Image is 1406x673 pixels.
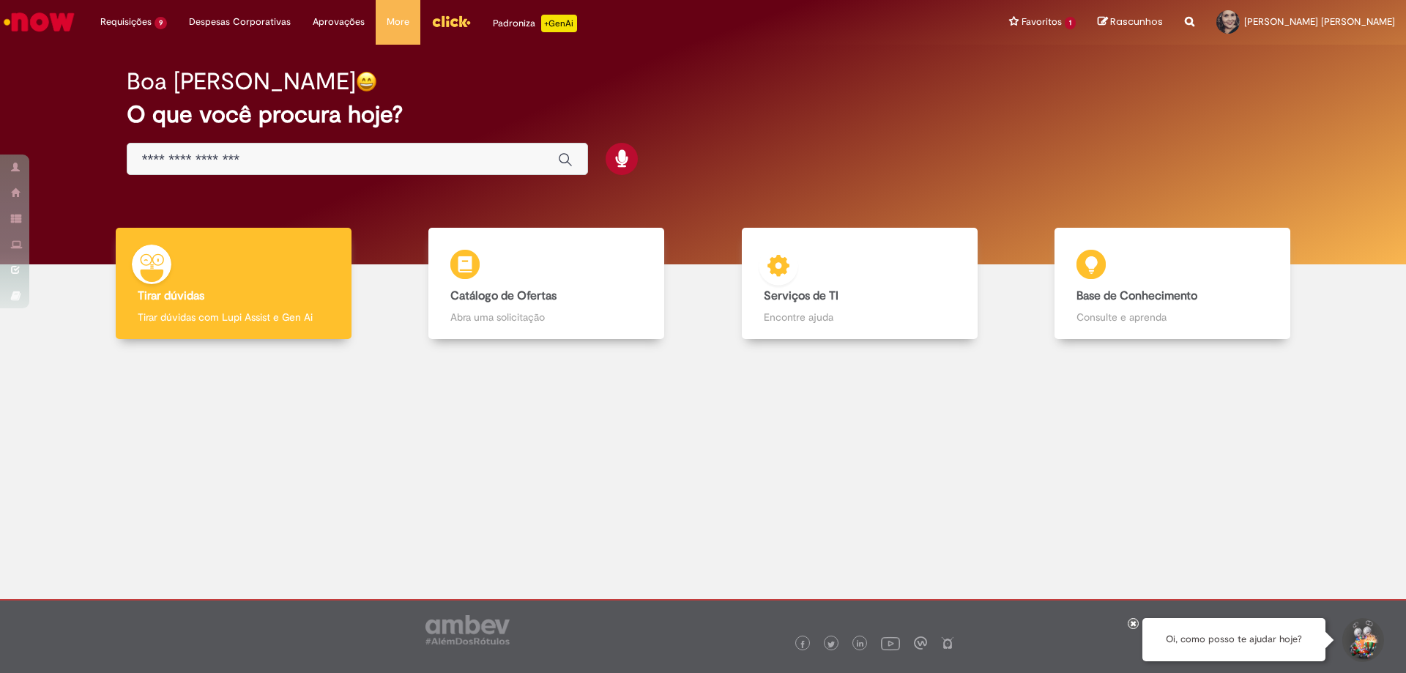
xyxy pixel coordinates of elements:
img: logo_footer_linkedin.png [857,640,864,649]
a: Tirar dúvidas Tirar dúvidas com Lupi Assist e Gen Ai [77,228,390,340]
img: logo_footer_facebook.png [799,641,806,648]
span: 1 [1065,17,1076,29]
h2: Boa [PERSON_NAME] [127,69,356,94]
span: 9 [155,17,167,29]
img: logo_footer_youtube.png [881,633,900,652]
img: logo_footer_workplace.png [914,636,927,650]
span: Rascunhos [1110,15,1163,29]
b: Base de Conhecimento [1076,289,1197,303]
p: Consulte e aprenda [1076,310,1268,324]
h2: O que você procura hoje? [127,102,1280,127]
b: Catálogo de Ofertas [450,289,557,303]
button: Iniciar Conversa de Suporte [1340,618,1384,662]
span: Aprovações [313,15,365,29]
img: ServiceNow [1,7,77,37]
img: logo_footer_naosei.png [941,636,954,650]
b: Tirar dúvidas [138,289,204,303]
img: logo_footer_ambev_rotulo_gray.png [425,615,510,644]
div: Oi, como posso te ajudar hoje? [1142,618,1325,661]
p: Abra uma solicitação [450,310,642,324]
img: happy-face.png [356,71,377,92]
span: [PERSON_NAME] [PERSON_NAME] [1244,15,1395,28]
b: Serviços de TI [764,289,838,303]
span: More [387,15,409,29]
img: logo_footer_twitter.png [827,641,835,648]
p: Encontre ajuda [764,310,956,324]
a: Catálogo de Ofertas Abra uma solicitação [390,228,704,340]
span: Favoritos [1022,15,1062,29]
span: Requisições [100,15,152,29]
p: Tirar dúvidas com Lupi Assist e Gen Ai [138,310,330,324]
p: +GenAi [541,15,577,32]
img: click_logo_yellow_360x200.png [431,10,471,32]
a: Rascunhos [1098,15,1163,29]
a: Serviços de TI Encontre ajuda [703,228,1016,340]
a: Base de Conhecimento Consulte e aprenda [1016,228,1330,340]
div: Padroniza [493,15,577,32]
span: Despesas Corporativas [189,15,291,29]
